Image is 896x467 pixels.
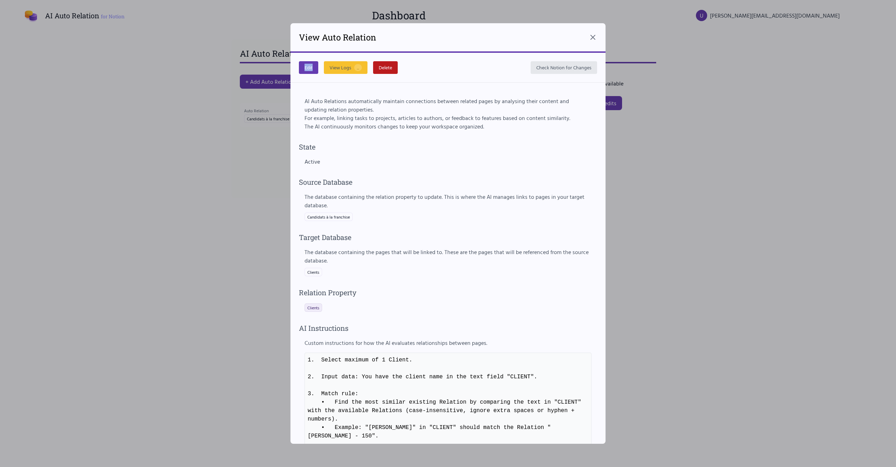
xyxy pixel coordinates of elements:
[307,305,319,310] span: Clients
[373,61,398,74] button: Delete
[305,114,591,122] p: For example, linking tasks to projects, articles to authors, or feedback to features based on con...
[305,213,353,221] span: Candidats à la franchise
[354,64,362,71] span: ...
[324,61,367,74] button: View Logs...
[305,268,322,276] span: Clients
[305,157,591,166] div: Active
[305,248,591,265] label: The database containing the pages that will be linked to. These are the pages that will be refere...
[531,61,597,74] button: Check Notion for Changes
[305,122,591,131] p: The AI continuously monitors changes to keep your workspace organized.
[305,97,591,114] p: AI Auto Relations automatically maintain connections between related pages by analysing their con...
[305,339,591,347] label: Custom instructions for how the AI evaluates relationships between pages.
[305,193,591,209] label: The database containing the relation property to update. This is where the AI manages links to pa...
[299,142,597,152] h4: State
[299,323,597,333] h4: AI Instructions
[299,177,597,187] h4: Source Database
[299,288,597,297] h4: Relation Property
[299,61,318,74] button: Edit
[299,32,376,43] h2: View Auto Relation
[299,232,597,242] h4: Target Database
